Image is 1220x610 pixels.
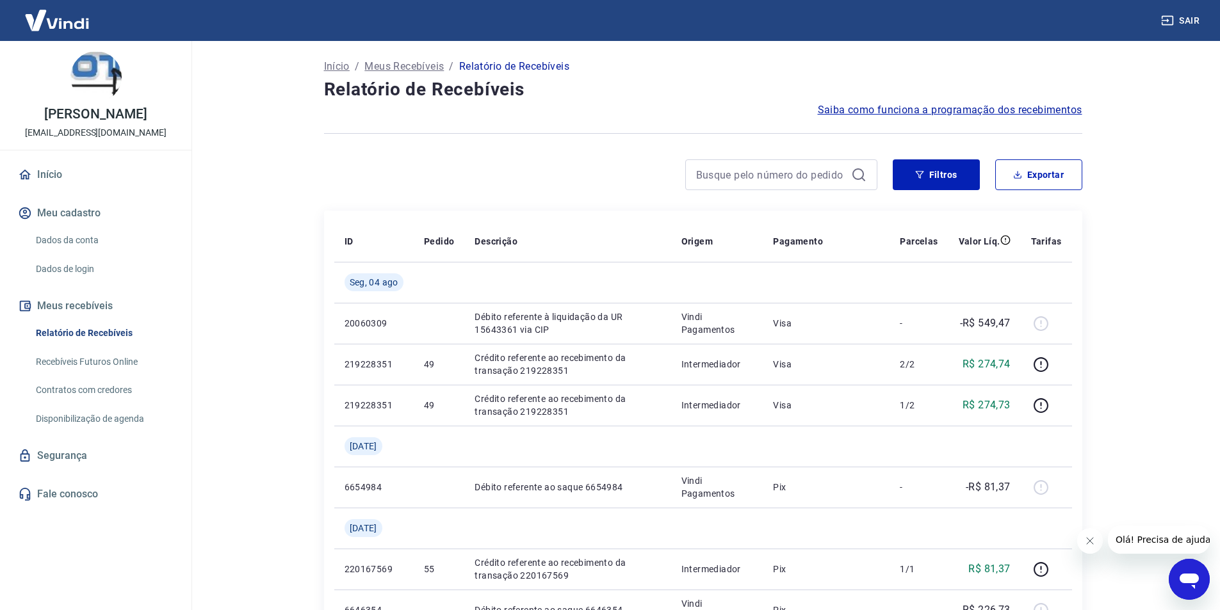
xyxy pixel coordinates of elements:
p: Intermediador [681,399,753,412]
p: Valor Líq. [959,235,1000,248]
p: Intermediador [681,563,753,575]
p: R$ 274,74 [963,357,1011,372]
p: Crédito referente ao recebimento da transação 220167569 [475,556,660,582]
button: Meu cadastro [15,199,176,227]
iframe: Fechar mensagem [1077,528,1103,554]
button: Filtros [893,159,980,190]
a: Início [324,59,350,74]
input: Busque pelo número do pedido [696,165,846,184]
p: 20060309 [345,317,403,330]
p: 49 [424,358,454,371]
span: [DATE] [350,440,377,453]
a: Segurança [15,442,176,470]
p: Pagamento [773,235,823,248]
img: f386ab54-7e21-4e9b-af6e-f5bb3cc78e62.jpeg [70,51,122,102]
p: Tarifas [1031,235,1062,248]
p: Pix [773,563,879,575]
img: Vindi [15,1,99,40]
p: 219228351 [345,358,403,371]
a: Início [15,161,176,189]
span: [DATE] [350,522,377,534]
p: 55 [424,563,454,575]
p: R$ 81,37 [968,561,1010,577]
p: Crédito referente ao recebimento da transação 219228351 [475,351,660,377]
button: Meus recebíveis [15,292,176,320]
p: Pedido [424,235,454,248]
p: - [900,481,938,494]
iframe: Botão para abrir a janela de mensagens [1169,559,1210,600]
p: 1/1 [900,563,938,575]
p: Visa [773,358,879,371]
a: Saiba como funciona a programação dos recebimentos [818,102,1082,118]
a: Meus Recebíveis [364,59,444,74]
button: Exportar [995,159,1082,190]
p: Parcelas [900,235,938,248]
p: -R$ 81,37 [966,479,1011,495]
a: Dados da conta [31,227,176,253]
p: 2/2 [900,358,938,371]
p: Pix [773,481,879,494]
a: Recebíveis Futuros Online [31,349,176,375]
p: / [449,59,453,74]
p: Vindi Pagamentos [681,474,753,500]
p: Débito referente à liquidação da UR 15643361 via CIP [475,310,660,336]
p: 1/2 [900,399,938,412]
p: -R$ 549,47 [960,316,1011,331]
p: 220167569 [345,563,403,575]
a: Relatório de Recebíveis [31,320,176,346]
p: Relatório de Recebíveis [459,59,569,74]
p: / [355,59,359,74]
p: Visa [773,317,879,330]
span: Olá! Precisa de ajuda? [8,9,108,19]
p: [PERSON_NAME] [44,108,147,121]
a: Fale conosco [15,480,176,508]
a: Contratos com credores [31,377,176,403]
a: Dados de login [31,256,176,282]
p: R$ 274,73 [963,397,1011,413]
p: 49 [424,399,454,412]
button: Sair [1159,9,1205,33]
a: Disponibilização de agenda [31,406,176,432]
p: 6654984 [345,481,403,494]
p: ID [345,235,354,248]
p: Intermediador [681,358,753,371]
p: Visa [773,399,879,412]
iframe: Mensagem da empresa [1108,526,1210,554]
p: Vindi Pagamentos [681,310,753,336]
p: Débito referente ao saque 6654984 [475,481,660,494]
p: [EMAIL_ADDRESS][DOMAIN_NAME] [25,126,167,140]
h4: Relatório de Recebíveis [324,77,1082,102]
p: Descrição [475,235,517,248]
p: 219228351 [345,399,403,412]
p: Crédito referente ao recebimento da transação 219228351 [475,392,660,418]
p: Origem [681,235,713,248]
span: Seg, 04 ago [350,276,398,289]
p: - [900,317,938,330]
